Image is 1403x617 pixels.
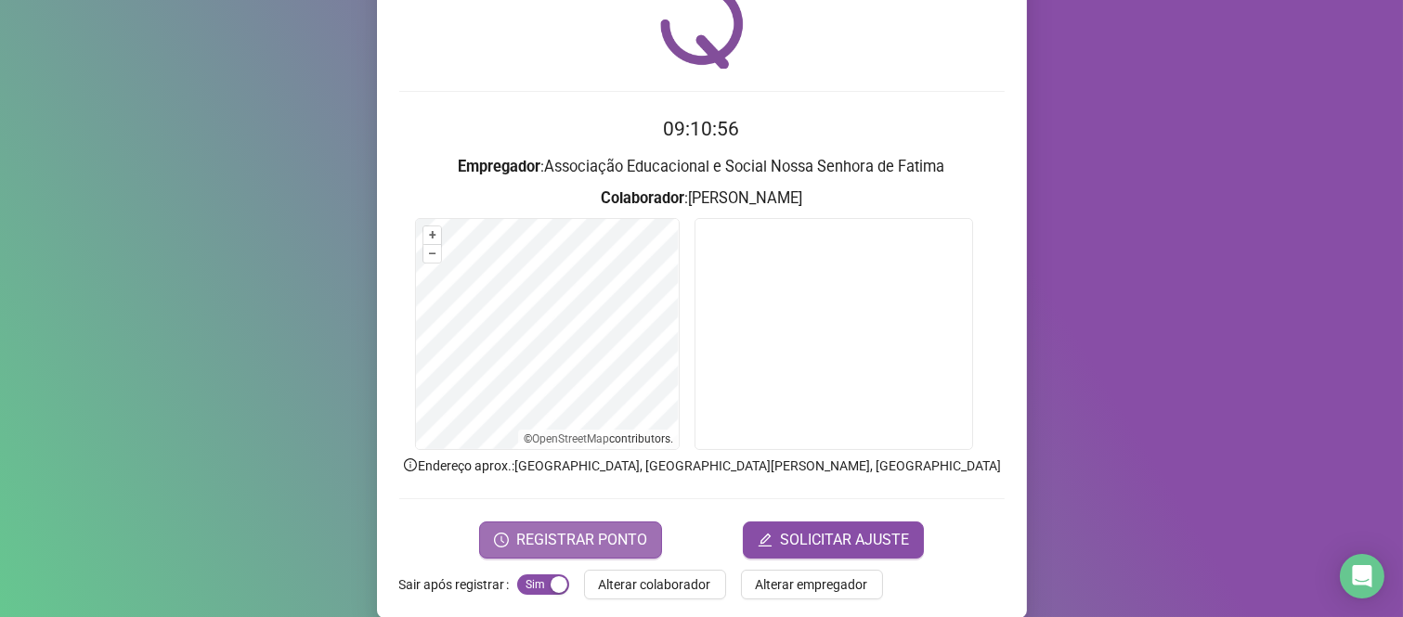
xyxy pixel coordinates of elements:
span: SOLICITAR AJUSTE [780,529,909,551]
p: Endereço aprox. : [GEOGRAPHIC_DATA], [GEOGRAPHIC_DATA][PERSON_NAME], [GEOGRAPHIC_DATA] [399,456,1005,476]
button: Alterar colaborador [584,570,726,599]
a: OpenStreetMap [532,432,609,445]
span: REGISTRAR PONTO [516,529,647,551]
span: clock-circle [494,533,509,547]
span: Alterar empregador [756,574,868,595]
button: – [423,245,441,263]
span: info-circle [402,456,419,473]
strong: Colaborador [601,189,684,207]
button: REGISTRAR PONTO [479,521,662,559]
div: Open Intercom Messenger [1340,554,1384,598]
label: Sair após registrar [399,570,517,599]
button: + [423,226,441,244]
button: Alterar empregador [741,570,883,599]
li: © contributors. [524,432,673,445]
span: Alterar colaborador [599,574,711,595]
button: editSOLICITAR AJUSTE [743,521,924,559]
h3: : Associação Educacional e Social Nossa Senhora de Fatima [399,155,1005,179]
h3: : [PERSON_NAME] [399,186,1005,211]
time: 09:10:56 [664,118,740,140]
strong: Empregador [459,158,541,175]
span: edit [758,533,773,547]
